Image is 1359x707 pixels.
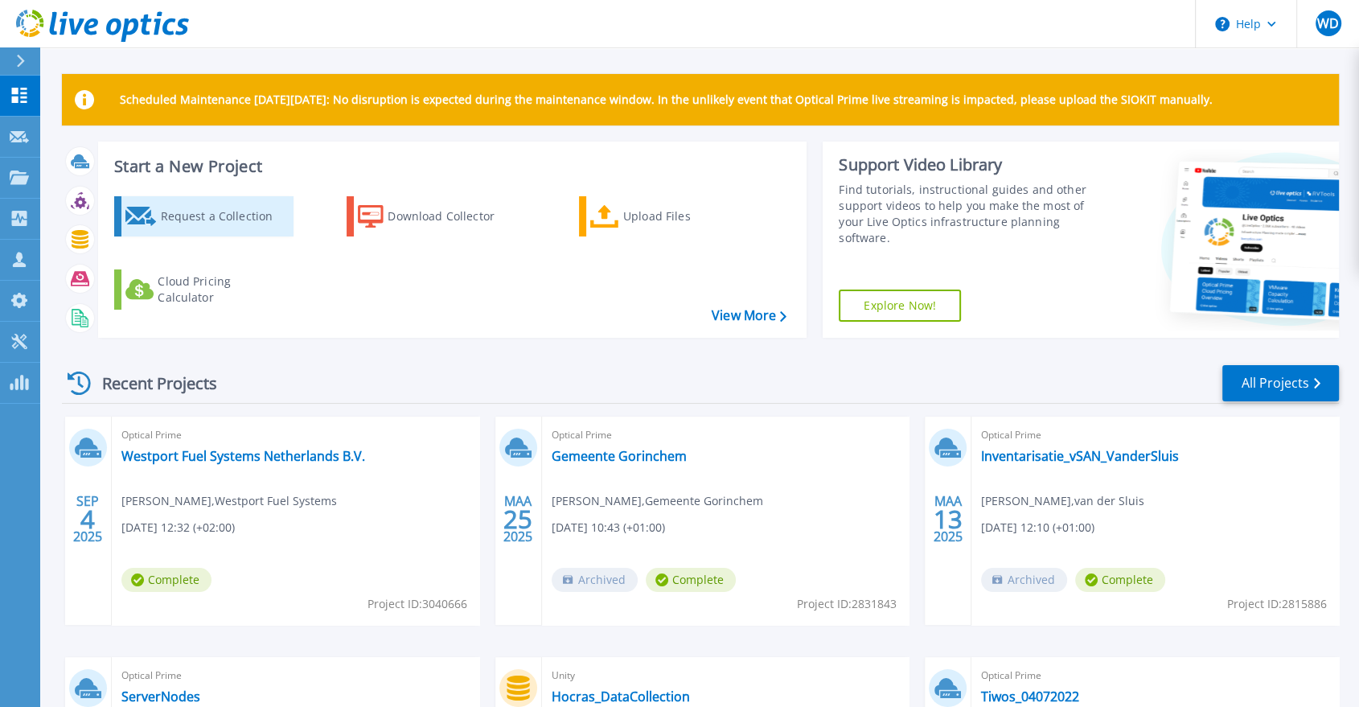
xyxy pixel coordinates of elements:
a: Inventarisatie_vSAN_VanderSluis [981,448,1179,464]
a: Download Collector [347,196,526,236]
a: Request a Collection [114,196,294,236]
span: 4 [80,512,95,526]
div: Upload Files [623,200,752,232]
a: View More [712,308,786,323]
div: Recent Projects [62,364,239,403]
span: [PERSON_NAME] , Westport Fuel Systems [121,492,337,510]
div: MAA 2025 [933,490,963,549]
div: Request a Collection [160,200,289,232]
span: Unity [552,667,900,684]
div: MAA 2025 [503,490,533,549]
span: Optical Prime [121,667,470,684]
div: Support Video Library [839,154,1100,175]
span: [PERSON_NAME] , Gemeente Gorinchem [552,492,763,510]
div: Find tutorials, instructional guides and other support videos to help you make the most of your L... [839,182,1100,246]
a: Westport Fuel Systems Netherlands B.V. [121,448,365,464]
div: SEP 2025 [72,490,103,549]
span: Complete [121,568,211,592]
span: [DATE] 12:10 (+01:00) [981,519,1094,536]
span: Optical Prime [121,426,470,444]
a: Gemeente Gorinchem [552,448,687,464]
a: All Projects [1222,365,1339,401]
h3: Start a New Project [114,158,786,175]
a: Cloud Pricing Calculator [114,269,294,310]
span: Project ID: 2831843 [797,595,897,613]
span: [PERSON_NAME] , van der Sluis [981,492,1144,510]
span: Optical Prime [552,426,900,444]
span: Project ID: 3040666 [367,595,467,613]
span: Archived [981,568,1067,592]
span: 13 [934,512,963,526]
div: Cloud Pricing Calculator [158,273,286,306]
a: ServerNodes [121,689,200,705]
span: Archived [552,568,638,592]
span: Optical Prime [981,667,1329,684]
span: Complete [1075,568,1165,592]
div: Download Collector [388,200,516,232]
a: Upload Files [579,196,758,236]
p: Scheduled Maintenance [DATE][DATE]: No disruption is expected during the maintenance window. In t... [120,93,1213,106]
span: [DATE] 10:43 (+01:00) [552,519,665,536]
span: Complete [646,568,736,592]
a: Explore Now! [839,290,961,322]
a: Tiwos_04072022 [981,689,1079,705]
span: WD [1317,17,1339,30]
span: 25 [503,512,532,526]
span: [DATE] 12:32 (+02:00) [121,519,235,536]
span: Project ID: 2815886 [1227,595,1327,613]
a: Hocras_DataCollection [552,689,690,705]
span: Optical Prime [981,426,1329,444]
